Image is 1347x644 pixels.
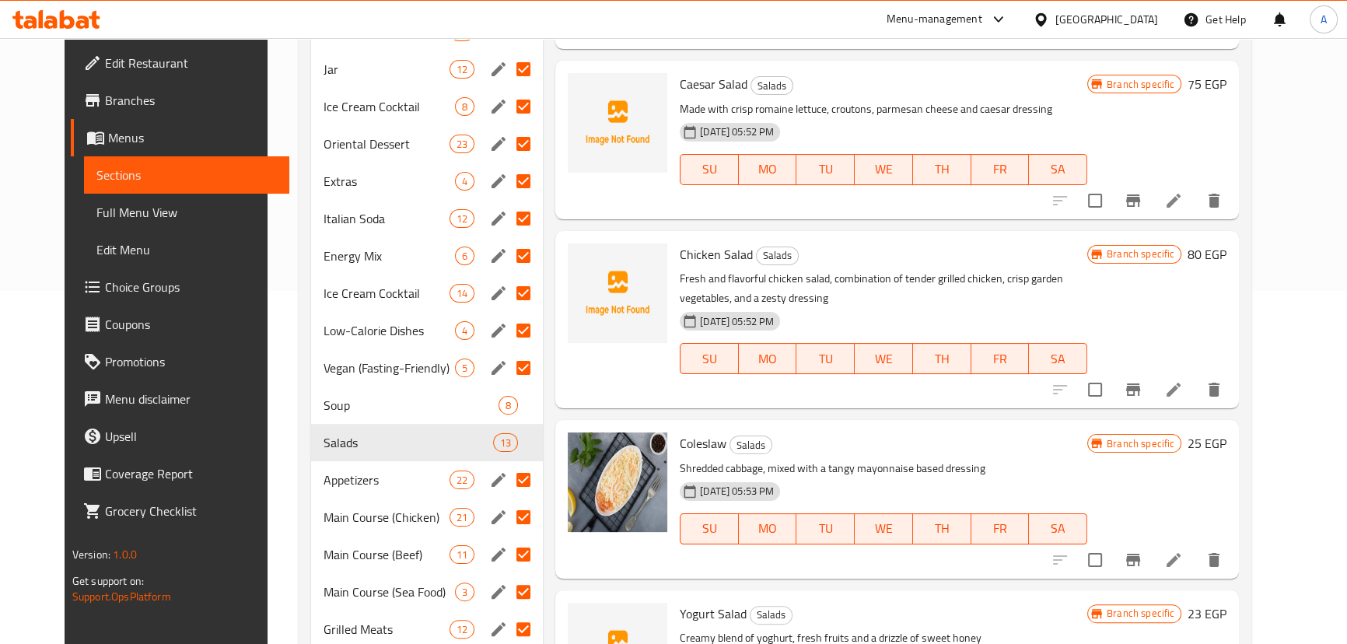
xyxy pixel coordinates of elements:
span: A [1321,11,1327,28]
span: FR [978,517,1023,540]
a: Branches [71,82,289,119]
span: Salads [324,433,493,452]
span: Edit Restaurant [105,54,277,72]
span: Oriental Dessert [324,135,450,153]
span: MO [745,517,791,540]
span: Version: [72,544,110,565]
span: 22 [450,473,474,488]
span: WE [861,517,907,540]
button: TH [913,513,971,544]
span: Coverage Report [105,464,277,483]
button: edit [487,207,510,230]
p: Fresh and flavorful chicken salad, combination of tender grilled chicken, crisp garden vegetables... [680,269,1087,308]
span: 14 [450,286,474,301]
button: TH [913,343,971,374]
button: TU [796,154,855,185]
button: edit [487,468,510,492]
span: SU [687,348,733,370]
div: items [455,359,474,377]
span: 21 [450,510,474,525]
p: Shredded cabbage, mixed with a tangy mayonnaise based dressing [680,459,1087,478]
span: Branch specific [1100,606,1181,621]
button: MO [739,513,797,544]
a: Edit menu item [1164,551,1183,569]
span: [DATE] 05:53 PM [694,484,780,499]
span: Edit Menu [96,240,277,259]
span: 8 [456,100,474,114]
button: FR [971,513,1030,544]
span: TU [803,158,848,180]
button: TU [796,513,855,544]
button: SA [1029,343,1087,374]
span: Branches [105,91,277,110]
div: Salads [750,606,792,625]
button: delete [1195,182,1233,219]
div: items [493,433,518,452]
button: edit [487,356,510,380]
button: SU [680,154,739,185]
span: [DATE] 05:52 PM [694,124,780,139]
span: 12 [450,212,474,226]
h6: 25 EGP [1188,432,1226,454]
a: Upsell [71,418,289,455]
div: Oriental Dessert23edit [311,125,543,163]
span: Menus [108,128,277,147]
span: Upsell [105,427,277,446]
div: items [455,247,474,265]
div: Main Course (Beef)11edit [311,536,543,573]
div: Vegan (Fasting-Friendly) [324,359,455,377]
button: SU [680,513,739,544]
button: edit [487,580,510,604]
button: FR [971,154,1030,185]
span: 6 [456,249,474,264]
span: SA [1035,348,1081,370]
span: Grilled Meats [324,620,450,639]
a: Edit Restaurant [71,44,289,82]
div: items [450,471,474,489]
button: Branch-specific-item [1114,371,1152,408]
span: Select to update [1079,373,1111,406]
div: Soup8 [311,387,543,424]
span: Branch specific [1100,436,1181,451]
div: Ice Cream Cocktail14edit [311,275,543,312]
a: Edit menu item [1164,380,1183,399]
button: SU [680,343,739,374]
div: items [499,396,518,415]
button: MO [739,154,797,185]
h6: 75 EGP [1188,73,1226,95]
button: delete [1195,371,1233,408]
span: Select to update [1079,544,1111,576]
a: Full Menu View [84,194,289,231]
div: items [455,583,474,601]
div: Soup [324,396,499,415]
span: Sections [96,166,277,184]
div: Extras4edit [311,163,543,200]
button: FR [971,343,1030,374]
a: Menus [71,119,289,156]
img: Coleslaw [568,432,667,532]
span: Main Course (Beef) [324,545,450,564]
span: 12 [450,622,474,637]
button: edit [487,132,510,156]
button: WE [855,154,913,185]
button: edit [487,618,510,641]
button: edit [487,506,510,529]
div: Ice Cream Cocktail8edit [311,88,543,125]
span: Appetizers [324,471,450,489]
a: Grocery Checklist [71,492,289,530]
span: Ice Cream Cocktail [324,284,450,303]
div: items [450,209,474,228]
button: Branch-specific-item [1114,182,1152,219]
p: Made with crisp romaine lettuce, croutons, parmesan cheese and caesar dressing [680,100,1087,119]
div: items [455,172,474,191]
span: Yogurt Salad [680,602,747,625]
div: items [450,508,474,527]
button: Branch-specific-item [1114,541,1152,579]
span: Get support on: [72,571,144,591]
span: 23 [450,137,474,152]
div: Salads [729,436,772,454]
button: edit [487,244,510,268]
div: Main Course (Chicken) [324,508,450,527]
